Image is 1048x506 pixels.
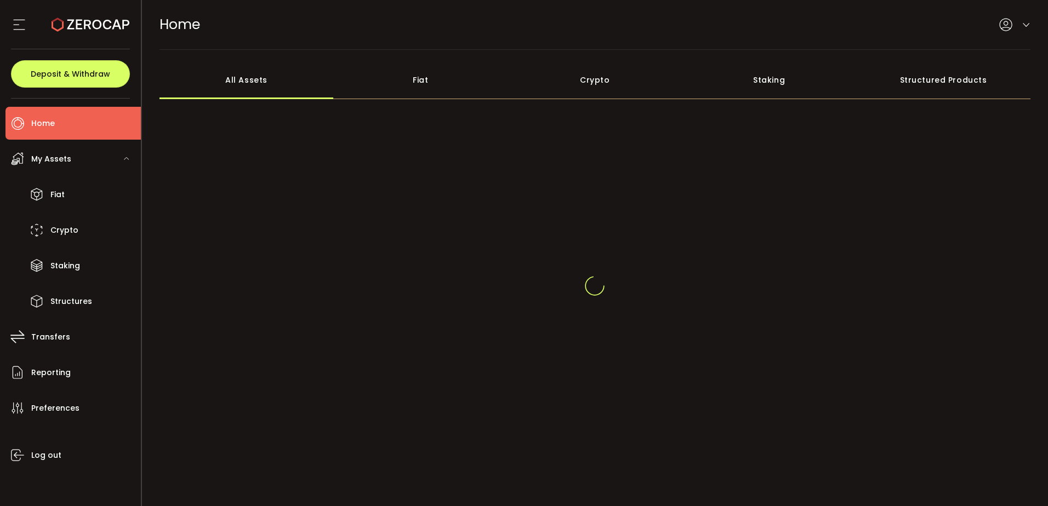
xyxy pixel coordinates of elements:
[11,60,130,88] button: Deposit & Withdraw
[160,15,200,34] span: Home
[31,400,79,416] span: Preferences
[160,61,334,99] div: All Assets
[333,61,508,99] div: Fiat
[31,151,71,167] span: My Assets
[508,61,682,99] div: Crypto
[50,294,92,309] span: Structures
[856,61,1030,99] div: Structured Products
[50,187,65,203] span: Fiat
[31,365,71,381] span: Reporting
[31,70,110,78] span: Deposit & Withdraw
[31,116,55,131] span: Home
[31,447,61,463] span: Log out
[682,61,856,99] div: Staking
[50,258,80,274] span: Staking
[50,222,78,238] span: Crypto
[31,329,70,345] span: Transfers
